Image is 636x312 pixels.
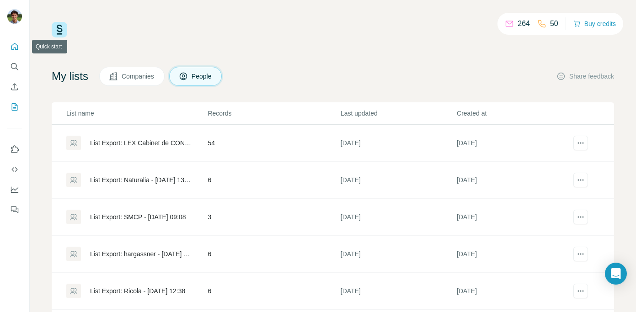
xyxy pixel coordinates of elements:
td: 6 [207,273,340,310]
td: [DATE] [340,162,456,199]
button: actions [573,173,588,187]
button: Dashboard [7,181,22,198]
td: [DATE] [340,273,456,310]
button: actions [573,284,588,298]
img: Avatar [7,9,22,24]
td: [DATE] [456,162,572,199]
button: Buy credits [573,17,616,30]
div: List Export: Ricola - [DATE] 12:38 [90,286,185,296]
span: People [192,72,213,81]
div: List Export: hargassner - [DATE] 13:59 [90,249,192,259]
button: Use Surfe on LinkedIn [7,141,22,158]
td: [DATE] [456,199,572,236]
button: Quick start [7,38,22,55]
button: My lists [7,99,22,115]
button: Feedback [7,201,22,218]
button: Share feedback [556,72,614,81]
div: List Export: Naturalia - [DATE] 13:29 [90,175,192,185]
p: Records [208,109,339,118]
button: Enrich CSV [7,79,22,95]
button: actions [573,210,588,224]
button: actions [573,136,588,150]
p: Last updated [341,109,456,118]
td: [DATE] [456,273,572,310]
td: [DATE] [456,236,572,273]
td: 54 [207,125,340,162]
h4: My lists [52,69,88,84]
td: [DATE] [340,125,456,162]
td: [DATE] [456,125,572,162]
td: [DATE] [340,236,456,273]
p: 264 [518,18,530,29]
button: Use Surfe API [7,161,22,178]
button: Search [7,58,22,75]
td: 6 [207,236,340,273]
img: Surfe Logo [52,22,67,37]
div: List Export: SMCP - [DATE] 09:08 [90,212,186,222]
span: Companies [122,72,155,81]
div: List Export: LEX Cabinet de CONSEIL - SUSTAIN - [DATE] 10:00 [90,138,192,148]
td: [DATE] [340,199,456,236]
td: 6 [207,162,340,199]
button: actions [573,247,588,261]
div: Open Intercom Messenger [605,263,627,285]
p: 50 [550,18,558,29]
p: Created at [457,109,572,118]
p: List name [66,109,207,118]
td: 3 [207,199,340,236]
